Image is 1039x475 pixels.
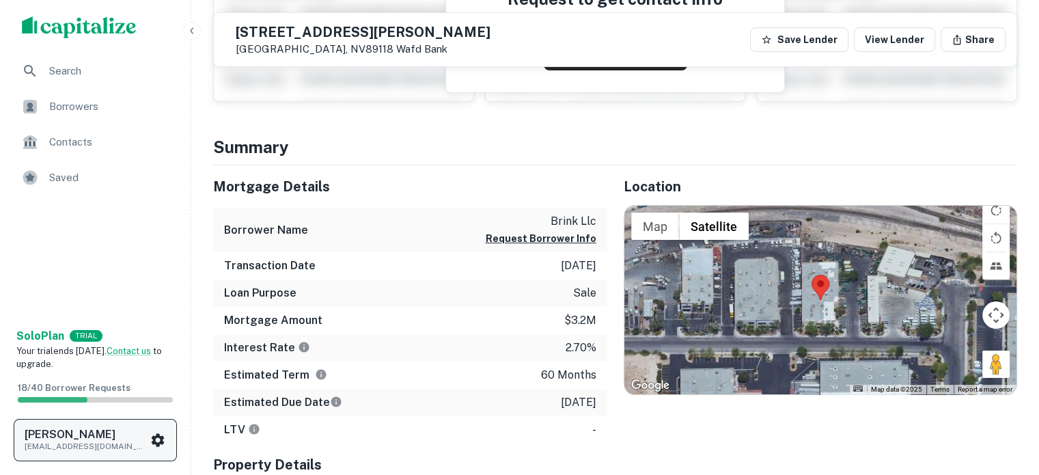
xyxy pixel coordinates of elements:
[49,63,171,79] span: Search
[213,135,1017,159] h4: Summary
[224,422,260,438] h6: LTV
[679,213,749,240] button: Show satellite imagery
[652,11,751,27] p: [STREET_ADDRESS]
[628,377,673,394] img: Google
[224,340,310,356] h6: Interest Rate
[16,346,162,370] span: Your trial ends [DATE]. to upgrade.
[631,213,679,240] button: Show street map
[16,328,64,344] a: SoloPlan
[70,330,102,342] div: TRIAL
[49,169,171,186] span: Saved
[213,454,607,475] h5: Property Details
[25,429,148,440] h6: [PERSON_NAME]
[592,422,596,438] p: -
[486,230,596,247] button: Request Borrower Info
[853,385,863,392] button: Keyboard shortcuts
[982,301,1010,329] button: Map camera controls
[971,366,1039,431] iframe: Chat Widget
[236,43,490,55] p: [GEOGRAPHIC_DATA], NV89118
[982,252,1010,280] button: Tilt map
[224,258,316,274] h6: Transaction Date
[49,134,171,150] span: Contacts
[11,90,180,123] a: Borrowers
[750,27,848,52] button: Save Lender
[982,224,1010,252] button: Rotate map counterclockwise
[11,126,180,159] a: Contacts
[107,346,151,356] a: Contact us
[224,394,342,411] h6: Estimated Due Date
[958,385,1012,393] a: Report a map error
[573,285,596,301] p: sale
[298,341,310,353] svg: The interest rates displayed on the website are for informational purposes only and may be report...
[982,196,1010,223] button: Rotate map clockwise
[224,312,322,329] h6: Mortgage Amount
[561,394,596,411] p: [DATE]
[479,11,649,27] p: Request for contact information for
[14,419,177,461] button: [PERSON_NAME][EMAIL_ADDRESS][DOMAIN_NAME]
[16,329,64,342] strong: Solo Plan
[566,340,596,356] p: 2.70%
[486,213,596,230] p: brink llc
[315,368,327,381] svg: Term is based on a standard schedule for this type of loan.
[982,351,1010,378] button: Drag Pegman onto the map to open Street View
[941,27,1006,52] button: Share
[224,367,327,383] h6: Estimated Term
[224,222,308,239] h6: Borrower Name
[930,385,950,393] a: Terms
[248,423,260,435] svg: LTVs displayed on the website are for informational purposes only and may be reported incorrectly...
[330,396,342,408] svg: Estimate is based on a standard schedule for this type of loan.
[854,27,935,52] a: View Lender
[541,367,596,383] p: 60 months
[49,98,171,115] span: Borrowers
[213,176,607,197] h5: Mortgage Details
[22,16,137,38] img: capitalize-logo.png
[564,312,596,329] p: $3.2m
[236,25,490,39] h5: [STREET_ADDRESS][PERSON_NAME]
[871,385,922,393] span: Map data ©2025
[628,377,673,394] a: Open this area in Google Maps (opens a new window)
[18,383,130,393] span: 18 / 40 Borrower Requests
[25,440,148,452] p: [EMAIL_ADDRESS][DOMAIN_NAME]
[11,161,180,194] a: Saved
[396,43,447,55] a: Wafd Bank
[224,285,296,301] h6: Loan Purpose
[561,258,596,274] p: [DATE]
[11,55,180,87] a: Search
[624,176,1018,197] h5: Location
